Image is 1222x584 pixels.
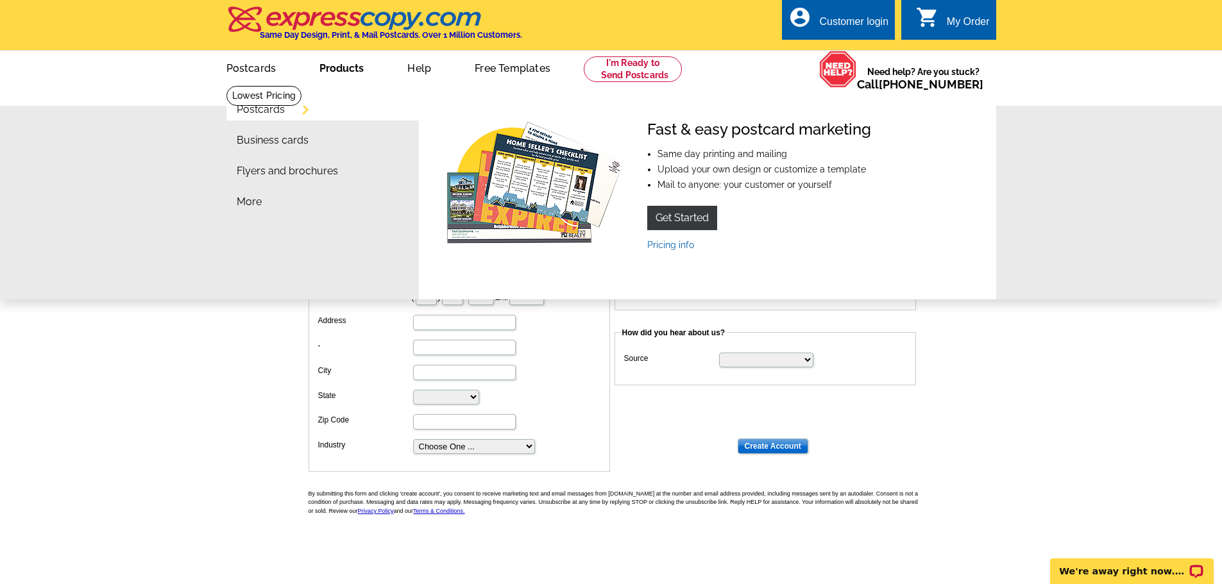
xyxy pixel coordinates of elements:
a: Free Templates [454,52,571,82]
legend: How did you hear about us? [621,327,727,338]
a: Pricing info [647,240,694,250]
a: Same Day Design, Print, & Mail Postcards. Over 1 Million Customers. [226,15,522,40]
label: State [318,390,412,401]
span: Need help? Are you stuck? [857,65,990,91]
h4: Same Day Design, Print, & Mail Postcards. Over 1 Million Customers. [260,30,522,40]
div: Customer login [819,16,888,34]
img: Fast & easy postcard marketing [442,121,627,249]
a: account_circle Customer login [788,14,888,30]
a: Privacy Policy [358,508,394,514]
li: Mail to anyone: your customer or yourself [658,180,871,189]
label: Industry [318,439,412,451]
li: Upload your own design or customize a template [658,165,871,174]
i: account_circle [788,6,811,29]
a: Postcards [237,104,285,115]
a: More [237,197,262,207]
a: shopping_cart My Order [916,14,990,30]
a: Products [299,52,384,82]
a: Terms & Conditions. [413,508,465,514]
label: - [318,340,412,351]
a: Flyers and brochures [237,166,338,176]
a: Get Started [647,206,717,230]
span: Call [857,78,983,91]
i: shopping_cart [916,6,939,29]
label: City [318,365,412,376]
a: Help [387,52,452,82]
a: Postcards [206,52,297,82]
a: Business cards [237,135,309,146]
label: Source [624,353,718,364]
p: By submitting this form and clicking 'create account', you consent to receive marketing text and ... [309,490,924,516]
li: Same day printing and mailing [658,149,871,158]
h4: Fast & easy postcard marketing [647,121,871,139]
label: Zip Code [318,414,412,426]
input: Create Account [738,438,808,454]
iframe: LiveChat chat widget [1042,544,1222,584]
a: [PHONE_NUMBER] [879,78,983,91]
img: help [819,51,857,88]
label: Address [318,315,412,326]
div: My Order [947,16,990,34]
